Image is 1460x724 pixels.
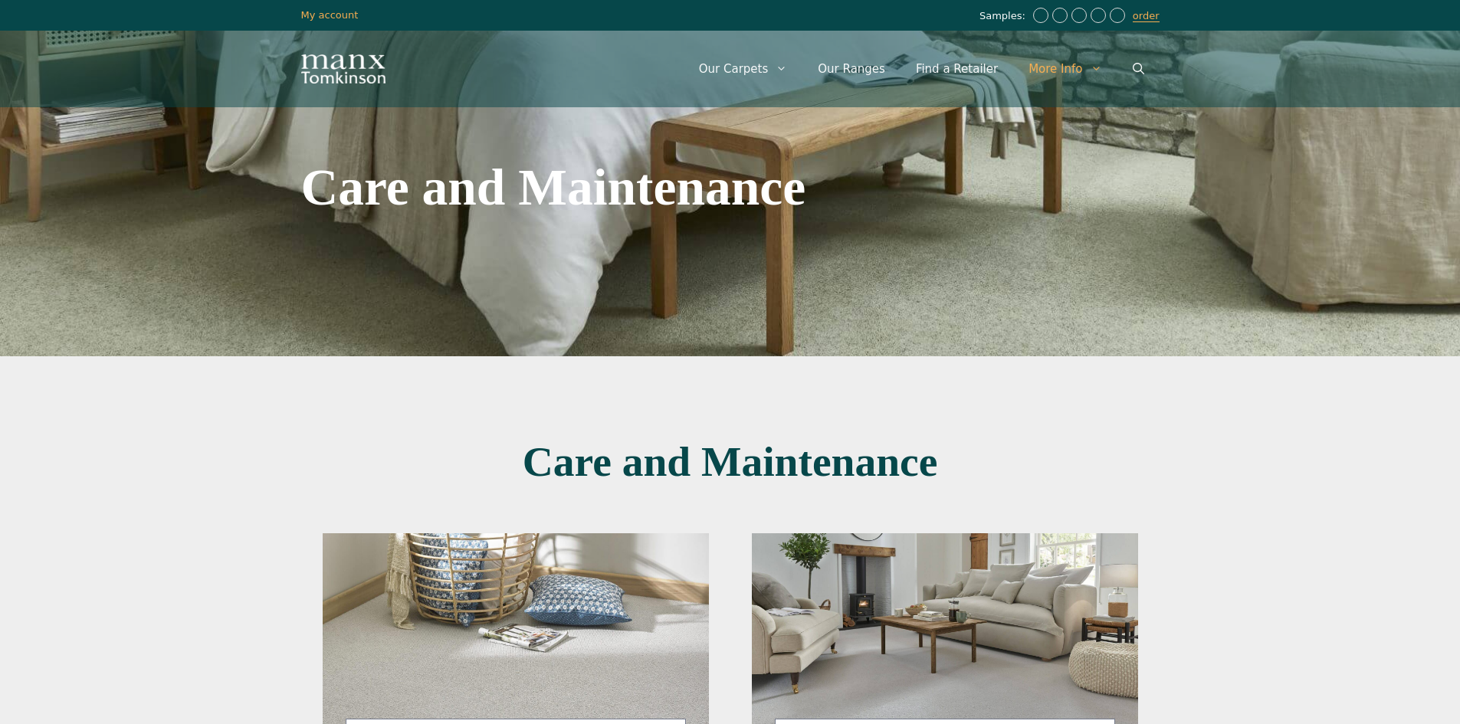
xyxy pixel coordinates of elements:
nav: Primary [684,46,1160,92]
a: order [1133,10,1160,22]
h2: Care and Maintenance [301,162,904,214]
img: Manx Tomkinson [301,54,386,84]
span: Samples: [979,10,1029,23]
a: Our Ranges [802,46,901,92]
a: Open Search Bar [1117,46,1160,92]
a: Our Carpets [684,46,803,92]
a: More Info [1013,46,1117,92]
a: Find a Retailer [901,46,1013,92]
h1: Care and Maintenance [301,441,1160,483]
a: My account [301,9,359,21]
